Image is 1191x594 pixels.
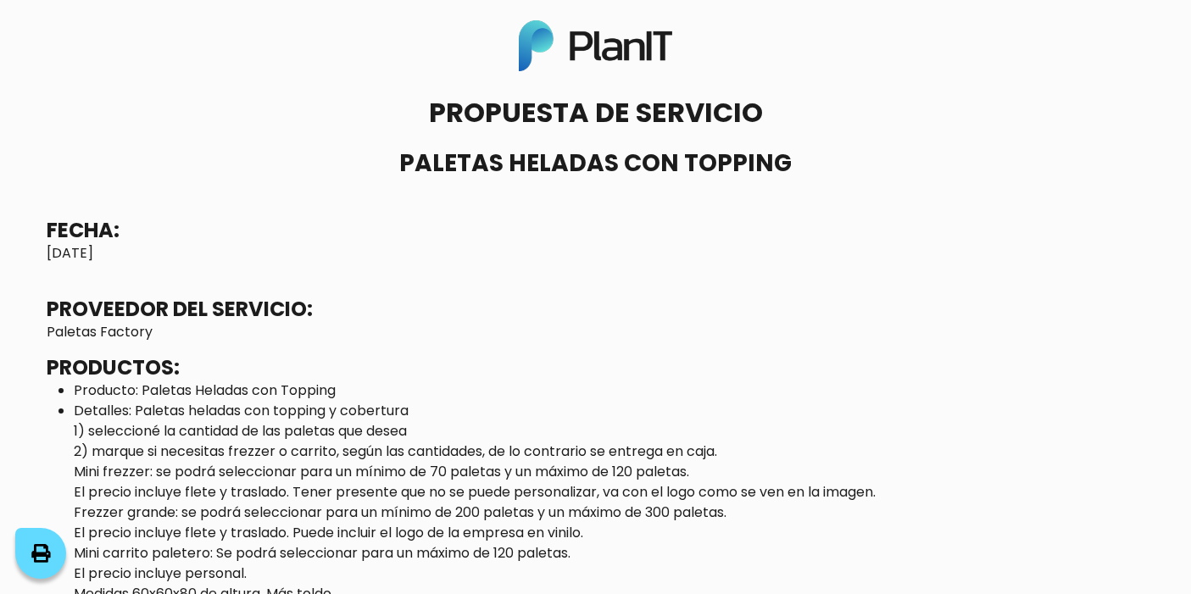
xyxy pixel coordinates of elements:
[47,97,1145,129] h2: PROPUESTA DE SERVICIO
[47,149,1145,178] h3: PALETAS HELADAS CON TOPPING
[47,297,313,322] h4: PROVEEDOR DEL SERVICIO:
[47,322,1145,342] p: Paletas Factory
[74,380,1145,401] li: Producto: Paletas Heladas con Topping
[519,20,673,71] img: logo-black
[47,356,180,380] h4: PRODUCTOS:
[47,243,1145,264] p: [DATE]
[47,219,120,243] h4: FECHA:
